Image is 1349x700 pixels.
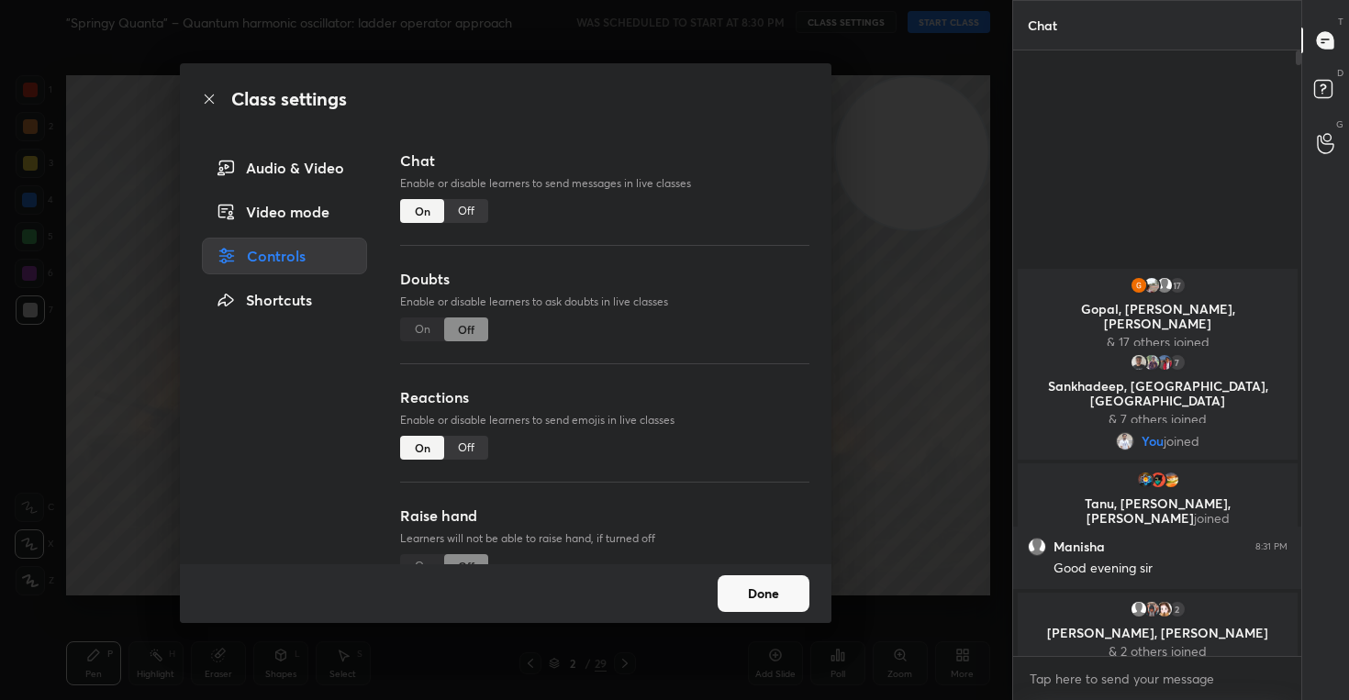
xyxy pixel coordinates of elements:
[400,412,809,428] p: Enable or disable learners to send emojis in live classes
[1154,600,1173,618] img: 00b5a95cdc4349278c68ff1a63cad949.jpg
[202,150,367,186] div: Audio & Video
[1135,471,1154,489] img: 45525ca116064b0bbf38546bbb0e5fcc.jpg
[1013,1,1072,50] p: Chat
[400,150,809,172] h3: Chat
[718,575,809,612] button: Done
[1337,66,1343,80] p: D
[1142,434,1164,449] span: You
[1054,560,1288,578] div: Good evening sir
[1029,626,1287,640] p: [PERSON_NAME], [PERSON_NAME]
[1154,353,1173,372] img: eafc0032efd34bf98377dd70da4443ab.jpg
[1129,276,1147,294] img: 254e56f222474711b99db6e8b9a1dba1.52329742_3
[1338,15,1343,28] p: T
[400,175,809,192] p: Enable or disable learners to send messages in live classes
[1129,353,1147,372] img: f37e2404a99b436797bb310a153c819b.jpg
[400,505,809,527] h3: Raise hand
[400,436,444,460] div: On
[1029,379,1287,408] p: Sankhadeep, [GEOGRAPHIC_DATA], [GEOGRAPHIC_DATA]
[444,436,488,460] div: Off
[400,199,444,223] div: On
[1116,432,1134,450] img: 5fec7a98e4a9477db02da60e09992c81.jpg
[1167,600,1186,618] div: 2
[1193,509,1229,527] span: joined
[1142,353,1160,372] img: 189e81f3ad9640e58d0778bdb48dc7b8.jpg
[400,294,809,310] p: Enable or disable learners to ask doubts in live classes
[444,199,488,223] div: Off
[400,268,809,290] h3: Doubts
[1142,600,1160,618] img: eb9389c9f8194c5c9600a196b730c336.jpg
[1029,496,1287,526] p: Tanu, [PERSON_NAME], [PERSON_NAME]
[202,194,367,230] div: Video mode
[1161,471,1179,489] img: b44cdd8574c646389e5cca852e297e42.55546329_3
[1029,302,1287,331] p: Gopal, [PERSON_NAME], [PERSON_NAME]
[1167,353,1186,372] div: 7
[231,85,347,113] h2: Class settings
[1028,538,1046,556] img: default.png
[1142,276,1160,294] img: 4755fba99fb04e9db06798c83be174d2.jpg
[202,282,367,318] div: Shortcuts
[400,386,809,408] h3: Reactions
[1255,541,1288,552] div: 8:31 PM
[1336,117,1343,131] p: G
[1054,539,1105,555] h6: Manisha
[1013,265,1302,656] div: grid
[1029,412,1287,427] p: & 7 others joined
[1167,276,1186,294] div: 17
[1029,644,1287,659] p: & 2 others joined
[1154,276,1173,294] img: default.png
[202,238,367,274] div: Controls
[1029,335,1287,350] p: & 17 others joined
[1164,434,1199,449] span: joined
[1148,471,1166,489] img: 5ae46186eff7451b88564165916ff080.jpg
[1129,600,1147,618] img: default.png
[400,530,809,547] p: Learners will not be able to raise hand, if turned off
